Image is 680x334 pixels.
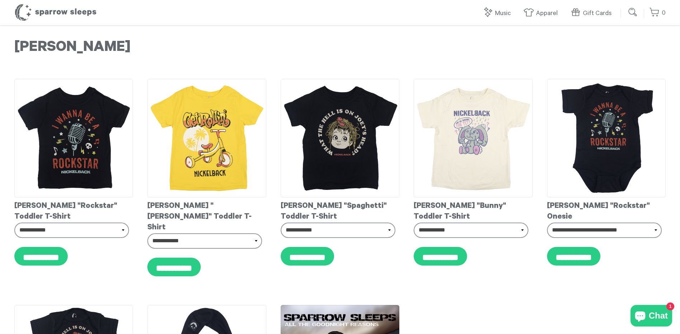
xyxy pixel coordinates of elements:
[628,305,674,328] inbox-online-store-chat: Shopify online store chat
[547,79,666,197] img: Nickelback-Rockstaronesie_grande.jpg
[147,79,266,197] img: Nickelback-GetRollinToddlerT-shirt_grande.jpg
[547,197,666,223] div: [PERSON_NAME] "Rockstar" Onesie
[649,5,666,21] a: 0
[14,4,97,22] h1: Sparrow Sleeps
[414,197,532,223] div: [PERSON_NAME] "Bunny" Toddler T-Shirt
[14,79,133,197] img: Nickelback-RockstarToddlerT-shirt_grande.jpg
[281,197,399,223] div: [PERSON_NAME] "Spaghetti" Toddler T-Shirt
[414,79,532,197] img: Nickelback-ArewehavingfunyetToddlerT-shirt_grande.jpg
[570,6,615,21] a: Gift Cards
[482,6,514,21] a: Music
[523,6,561,21] a: Apparel
[14,39,666,57] h1: [PERSON_NAME]
[626,5,640,19] input: Submit
[281,79,399,197] img: Nickelback-JoeysHeadToddlerT-shirt_grande.jpg
[14,197,133,223] div: [PERSON_NAME] "Rockstar" Toddler T-Shirt
[147,197,266,233] div: [PERSON_NAME] "[PERSON_NAME]" Toddler T-Shirt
